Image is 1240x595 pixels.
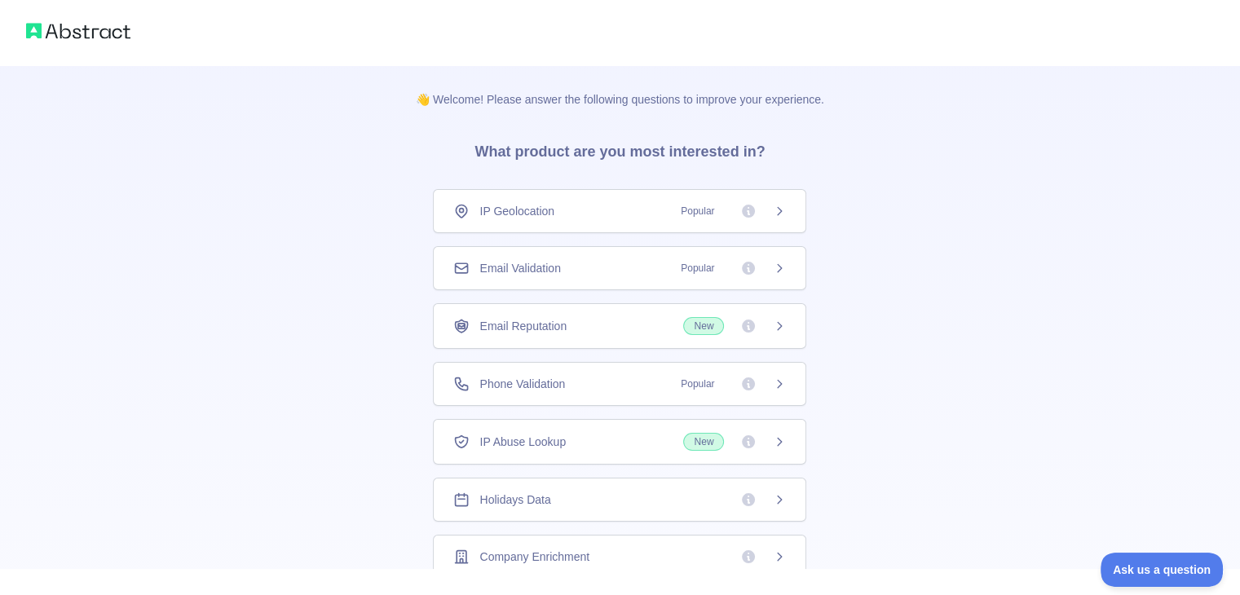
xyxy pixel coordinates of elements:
[479,434,566,450] span: IP Abuse Lookup
[448,108,791,189] h3: What product are you most interested in?
[390,65,850,108] p: 👋 Welcome! Please answer the following questions to improve your experience.
[479,491,550,508] span: Holidays Data
[671,260,724,276] span: Popular
[671,376,724,392] span: Popular
[479,260,560,276] span: Email Validation
[479,549,589,565] span: Company Enrichment
[683,433,724,451] span: New
[1101,553,1224,587] iframe: Toggle Customer Support
[683,317,724,335] span: New
[671,203,724,219] span: Popular
[479,376,565,392] span: Phone Validation
[479,203,554,219] span: IP Geolocation
[479,318,567,334] span: Email Reputation
[26,20,130,42] img: Abstract logo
